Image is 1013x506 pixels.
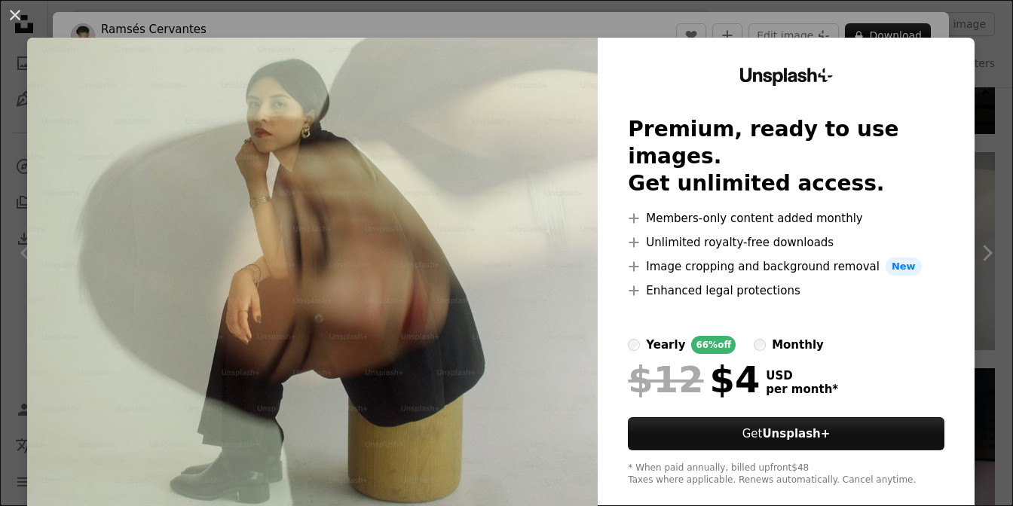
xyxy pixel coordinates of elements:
[766,369,838,383] span: USD
[628,233,944,251] li: Unlimited royalty-free downloads
[628,116,944,197] h2: Premium, ready to use images. Get unlimited access.
[628,417,944,450] button: GetUnsplash+
[691,336,736,354] div: 66% off
[646,336,685,354] div: yearly
[766,383,838,396] span: per month *
[628,282,944,300] li: Enhanced legal protections
[628,462,944,486] div: * When paid annually, billed upfront $48 Taxes where applicable. Renews automatically. Cancel any...
[754,339,766,351] input: monthly
[762,427,830,440] strong: Unsplash+
[886,258,922,276] span: New
[628,209,944,227] li: Members-only content added monthly
[628,258,944,276] li: Image cropping and background removal
[628,339,640,351] input: yearly66%off
[628,360,703,399] span: $12
[628,360,760,399] div: $4
[772,336,824,354] div: monthly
